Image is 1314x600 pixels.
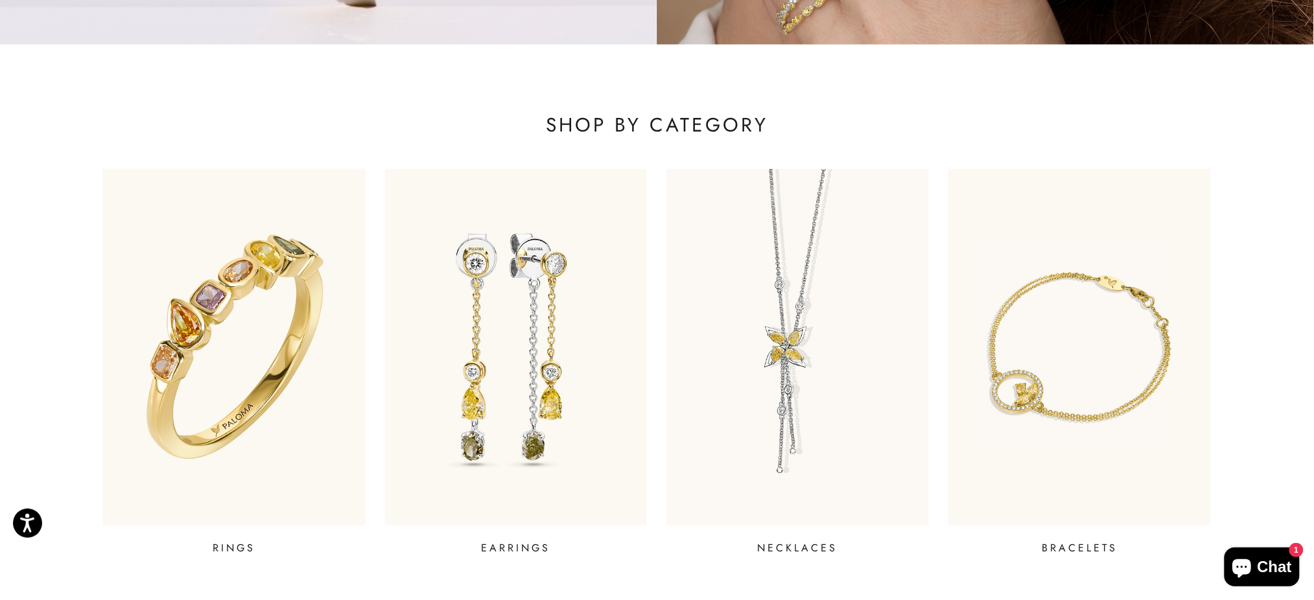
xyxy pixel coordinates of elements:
a: RINGS [103,169,366,557]
a: EARRINGS [385,169,648,557]
inbox-online-store-chat: Shopify online store chat [1221,548,1304,590]
a: BRACELETS [948,169,1211,557]
p: BRACELETS [1042,541,1118,557]
p: EARRINGS [482,541,551,557]
p: NECKLACES [758,541,838,557]
p: SHOP BY CATEGORY [103,112,1211,138]
p: RINGS [213,541,255,557]
a: NECKLACES [666,169,929,557]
